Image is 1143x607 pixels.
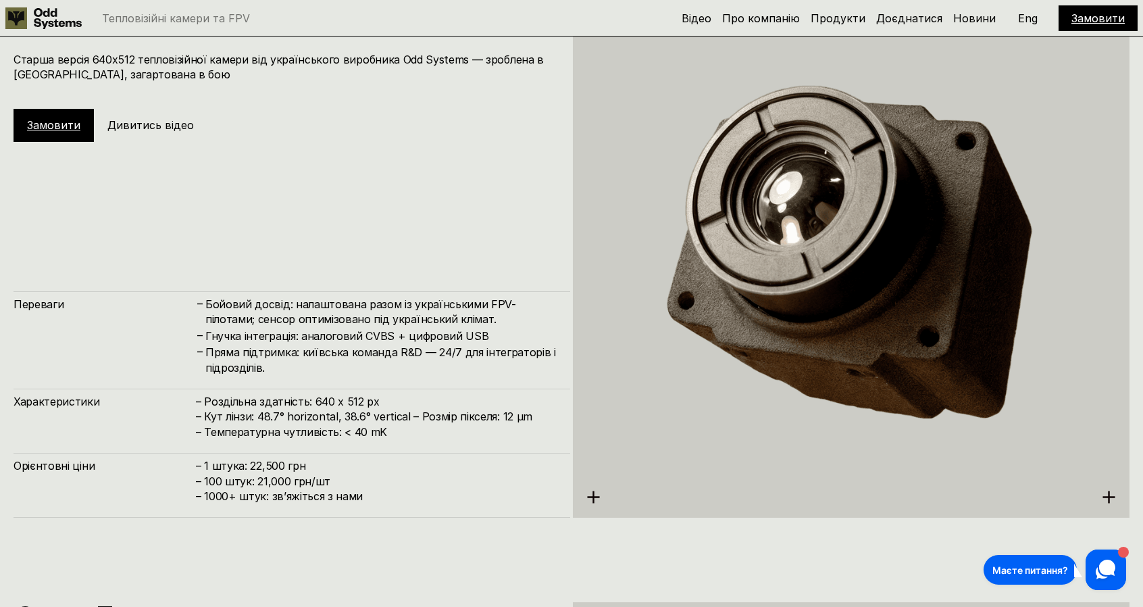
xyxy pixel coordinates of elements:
a: Замовити [1071,11,1125,25]
h4: – [197,344,203,359]
a: Новини [953,11,996,25]
h4: Пряма підтримка: київська команда R&D — 24/7 для інтеграторів і підрозділів. [205,345,557,375]
h4: – [197,328,203,343]
span: – ⁠1000+ штук: звʼяжіться з нами [196,489,363,503]
p: Eng [1018,13,1038,24]
h4: Характеристики [14,394,196,409]
h4: Переваги [14,297,196,312]
a: Доєднатися [876,11,942,25]
h4: Гнучка інтеграція: аналоговий CVBS + цифровий USB [205,329,557,343]
iframe: HelpCrunch [980,546,1129,593]
h5: Дивитись відео [107,118,194,132]
p: Тепловізійні камери та FPV [102,13,250,24]
a: Продукти [811,11,865,25]
h4: Бойовий досвід: налаштована разом із українськими FPV-пілотами; сенсор оптимізовано під українськ... [205,297,557,327]
h4: – [197,296,203,311]
a: Про компанію [722,11,800,25]
h4: Орієнтовні ціни [14,458,196,473]
a: Відео [682,11,711,25]
h4: – 1 штука: 22,500 грн – 100 штук: 21,000 грн/шт [196,458,557,504]
h4: – Роздільна здатність: 640 x 512 px – Кут лінзи: 48.7° horizontal, 38.6° vertical – Розмір піксел... [196,394,557,439]
a: Замовити [27,118,80,132]
h4: Старша версія 640х512 тепловізійної камери від українського виробника Odd Systems — зроблена в [G... [14,52,557,82]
